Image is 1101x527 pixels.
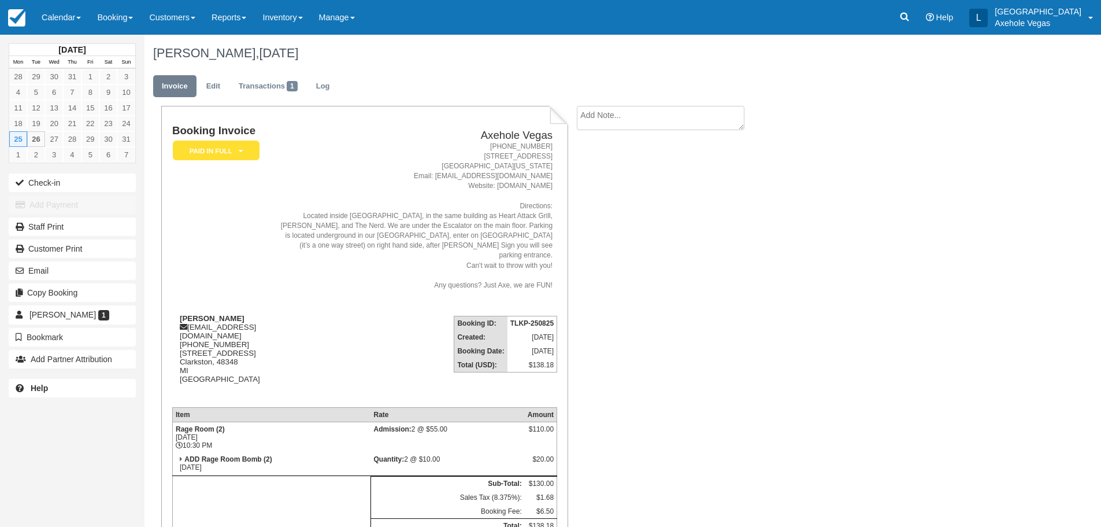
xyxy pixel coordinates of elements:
button: Email [9,261,136,280]
a: 8 [81,84,99,100]
a: 11 [9,100,27,116]
button: Copy Booking [9,283,136,302]
strong: Quantity [373,455,404,463]
div: [EMAIL_ADDRESS][DOMAIN_NAME] [PHONE_NUMBER] [STREET_ADDRESS] Clarkston, 48348 MI [GEOGRAPHIC_DATA] [172,314,274,398]
a: 2 [99,69,117,84]
address: [PHONE_NUMBER] [STREET_ADDRESS] [GEOGRAPHIC_DATA][US_STATE] Email: [EMAIL_ADDRESS][DOMAIN_NAME] W... [279,142,553,290]
td: [DATE] [172,452,370,476]
a: 30 [99,131,117,147]
div: L [969,9,988,27]
h1: Booking Invoice [172,125,274,137]
a: [PERSON_NAME] 1 [9,305,136,324]
th: Booking ID: [454,316,507,330]
strong: [PERSON_NAME] [180,314,244,323]
a: 22 [81,116,99,131]
a: 10 [117,84,135,100]
td: [DATE] [507,344,557,358]
a: 3 [117,69,135,84]
th: Tue [27,56,45,69]
td: 2 @ $10.00 [370,452,524,476]
td: Booking Fee: [370,504,524,519]
a: 19 [27,116,45,131]
a: 2 [27,147,45,163]
a: Paid in Full [172,140,255,161]
th: Total (USD): [454,358,507,373]
td: Sales Tax (8.375%): [370,491,524,504]
a: Edit [198,75,229,98]
a: Log [307,75,339,98]
strong: ADD Rage Room Bomb (2) [184,455,272,463]
a: 20 [45,116,63,131]
a: 31 [117,131,135,147]
th: Sub-Total: [370,477,524,491]
a: 7 [63,84,81,100]
button: Add Payment [9,196,136,214]
a: 9 [99,84,117,100]
img: checkfront-main-nav-mini-logo.png [8,9,25,27]
p: [GEOGRAPHIC_DATA] [995,6,1081,17]
a: 4 [63,147,81,163]
a: 6 [99,147,117,163]
td: 2 @ $55.00 [370,422,524,453]
span: [PERSON_NAME] [29,310,96,319]
div: $20.00 [528,455,554,473]
em: Paid in Full [173,141,260,161]
button: Add Partner Attribution [9,350,136,368]
a: 14 [63,100,81,116]
th: Wed [45,56,63,69]
th: Created: [454,330,507,344]
td: [DATE] [507,330,557,344]
th: Rate [370,408,524,422]
a: 5 [27,84,45,100]
a: Invoice [153,75,197,98]
td: [DATE] 10:30 PM [172,422,370,453]
a: 17 [117,100,135,116]
i: Help [926,13,934,21]
th: Mon [9,56,27,69]
a: 29 [81,131,99,147]
strong: Admission [373,425,411,433]
a: 27 [45,131,63,147]
th: Item [172,408,370,422]
a: Staff Print [9,218,136,236]
button: Bookmark [9,328,136,347]
span: 1 [98,310,109,320]
p: Axehole Vegas [995,17,1081,29]
a: 16 [99,100,117,116]
a: 12 [27,100,45,116]
a: 1 [81,69,99,84]
a: 25 [9,131,27,147]
a: 13 [45,100,63,116]
td: $138.18 [507,358,557,373]
a: 23 [99,116,117,131]
button: Check-in [9,174,136,192]
th: Thu [63,56,81,69]
a: 31 [63,69,81,84]
div: $110.00 [528,425,554,443]
a: 24 [117,116,135,131]
strong: Rage Room (2) [176,425,225,433]
span: 1 [287,81,298,91]
th: Sun [117,56,135,69]
a: 7 [117,147,135,163]
td: $6.50 [525,504,557,519]
a: 28 [9,69,27,84]
a: 6 [45,84,63,100]
a: 21 [63,116,81,131]
strong: [DATE] [58,45,86,54]
a: 1 [9,147,27,163]
span: [DATE] [259,46,298,60]
th: Amount [525,408,557,422]
span: Help [936,13,954,22]
a: 26 [27,131,45,147]
b: Help [31,384,48,393]
a: 28 [63,131,81,147]
a: 15 [81,100,99,116]
h1: [PERSON_NAME], [153,46,962,60]
td: $130.00 [525,477,557,491]
a: 29 [27,69,45,84]
a: 30 [45,69,63,84]
a: 18 [9,116,27,131]
a: 3 [45,147,63,163]
a: Customer Print [9,239,136,258]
